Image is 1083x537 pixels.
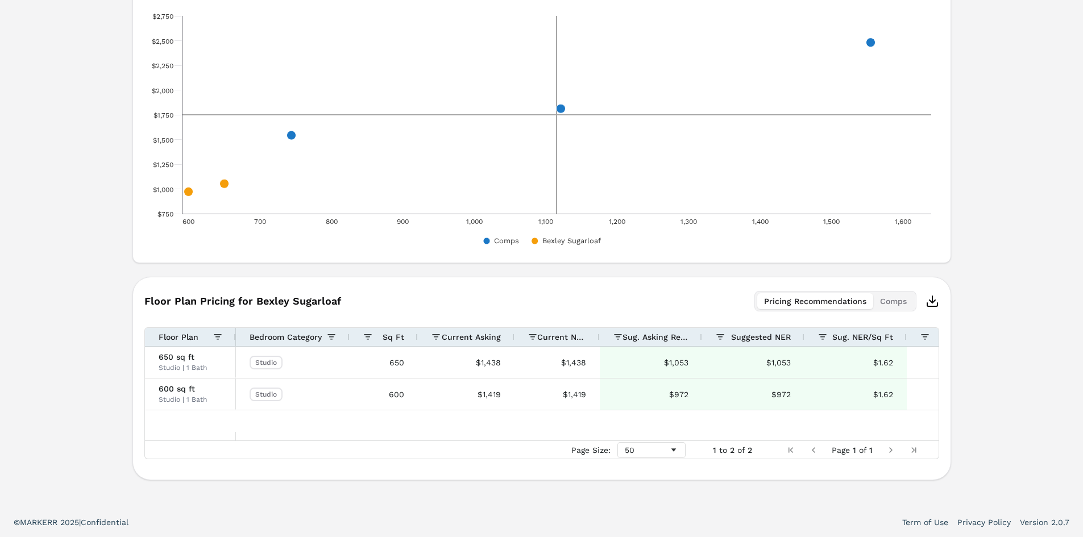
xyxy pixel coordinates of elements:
span: 2 [748,446,752,455]
span: 1 [869,446,873,455]
text: 1,200 [609,218,625,226]
span: © [14,518,20,527]
span: to [719,446,727,455]
div: Studio | 1 Bath [159,395,222,404]
span: Current Asking [442,332,501,342]
text: $1,000 [153,186,173,194]
div: First Page [786,446,795,455]
span: MARKERR [20,518,60,527]
span: of [859,446,866,455]
div: $1.62 [804,378,907,410]
text: 1,100 [538,218,553,226]
text: 1,400 [752,218,768,226]
button: Show Comps [482,236,519,245]
span: 1 [713,446,716,455]
div: 50 [625,446,669,455]
div: $1,438 [418,347,514,378]
div: Next Page [886,446,895,455]
span: 2 [730,446,735,455]
path: x, 1545, 2,486.67. Comps. [866,38,875,47]
text: $750 [157,210,173,218]
text: $2,500 [152,38,173,45]
path: x, 600, 972. Bexley Sugarloaf. [184,187,193,196]
span: Sug. NER/Sq Ft [832,332,893,342]
div: $1.62 [804,347,907,378]
span: of [737,446,745,455]
text: 900 [397,218,409,226]
span: Sug. Asking Rent [623,332,688,342]
text: $1,250 [153,161,173,169]
div: $972 [702,378,804,410]
div: Page Size [617,442,686,458]
span: Confidential [81,518,128,527]
path: x, 650, 1,053. Bexley Sugarloaf. [219,179,229,188]
div: Page Size: [571,446,611,455]
span: Floor Plan [159,332,198,342]
span: 1 [853,446,856,455]
text: $1,500 [153,136,173,144]
div: Chart. Highcharts interactive chart. [147,10,937,249]
text: $2,250 [152,62,173,70]
div: - [920,379,1018,410]
div: Studio | 1 Bath [159,363,222,372]
text: $2,750 [152,13,173,20]
div: 650 [350,347,418,378]
div: Studio [250,356,283,369]
div: $1,419 [418,378,514,410]
text: 1,600 [894,218,911,226]
div: - [920,347,1018,378]
path: x, 1117, 1,821.67. Comps. [556,104,565,113]
div: $1,053 [600,347,702,378]
span: Sq Ft [383,332,404,342]
div: Previous Page [809,446,818,455]
div: $1,419 [514,378,600,410]
button: Comps [873,293,914,309]
text: $2,000 [152,87,173,95]
div: $1,438 [514,347,600,378]
button: Pricing Recommendations [757,293,873,309]
text: 800 [325,218,337,226]
text: 600 [182,218,194,226]
div: $972 [600,378,702,410]
text: $1,750 [153,111,173,119]
path: x, 754, 1,536.67. Comps. [287,131,296,140]
div: $1,053 [702,347,804,378]
span: Page [832,446,850,455]
a: Privacy Policy [957,517,1011,528]
span: Floor Plan Pricing for Bexley Sugarloaf [144,296,341,306]
text: 700 [254,218,266,226]
div: Last Page [909,446,918,455]
text: 1,300 [680,218,696,226]
div: Studio [250,388,283,401]
span: Bedroom Category [250,332,322,342]
a: Term of Use [902,517,948,528]
span: 600 sq ft [159,385,222,393]
span: Current NER [537,332,586,342]
text: 1,000 [466,218,482,226]
div: 600 [350,378,418,410]
svg: Interactive chart [147,10,937,249]
span: Suggested NER [731,332,791,342]
text: 1,500 [823,218,840,226]
span: 650 sq ft [159,353,222,361]
button: Show Bexley Sugarloaf [530,236,601,245]
span: 2025 | [60,518,81,527]
a: Version 2.0.7 [1020,517,1069,528]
